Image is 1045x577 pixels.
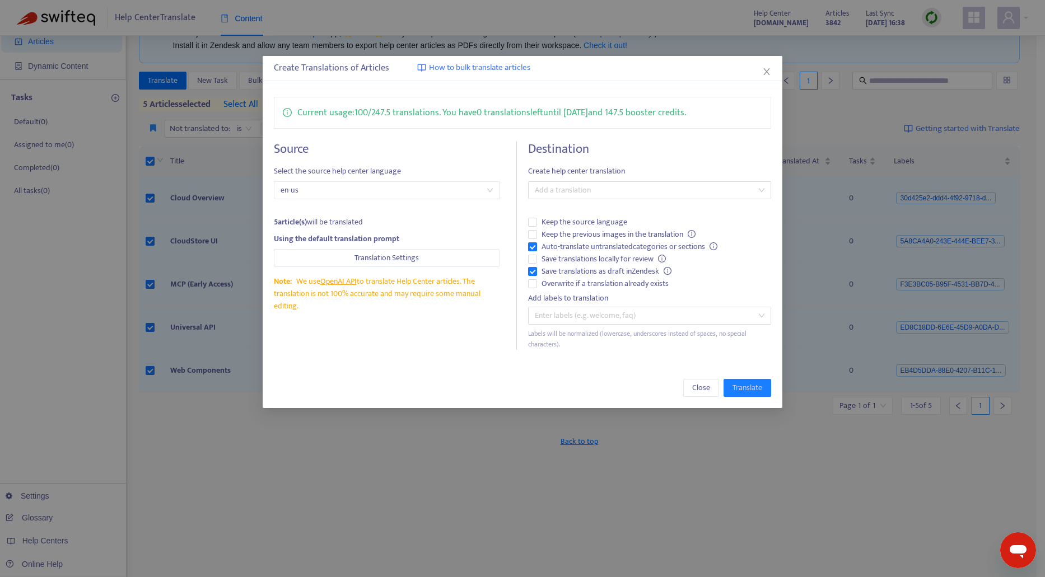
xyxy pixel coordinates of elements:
[664,267,671,275] span: info-circle
[274,142,500,157] h4: Source
[274,233,500,245] div: Using the default translation prompt
[537,265,676,278] span: Save translations as draft in Zendesk
[537,228,700,241] span: Keep the previous images in the translation
[274,165,500,177] span: Select the source help center language
[537,216,632,228] span: Keep the source language
[274,215,307,228] strong: 5 article(s)
[658,255,666,262] span: info-circle
[281,182,493,199] span: en-us
[274,275,500,312] div: We use to translate Help Center articles. The translation is not 100% accurate and may require so...
[354,252,419,264] span: Translation Settings
[528,142,771,157] h4: Destination
[692,382,710,394] span: Close
[274,62,771,75] div: Create Translations of Articles
[528,165,771,177] span: Create help center translation
[537,241,722,253] span: Auto-translate untranslated categories or sections
[283,106,292,117] span: info-circle
[417,62,530,74] a: How to bulk translate articles
[417,63,426,72] img: image-link
[537,253,670,265] span: Save translations locally for review
[528,292,771,304] div: Add labels to translation
[683,379,719,397] button: Close
[274,249,500,267] button: Translation Settings
[274,275,292,288] span: Note:
[528,329,771,350] div: Labels will be normalized (lowercase, underscores instead of spaces, no special characters).
[710,242,717,250] span: info-circle
[762,67,771,76] span: close
[688,230,696,238] span: info-circle
[274,216,500,228] div: will be translated
[761,65,773,78] button: Close
[429,62,530,74] span: How to bulk translate articles
[537,278,673,290] span: Overwrite if a translation already exists
[1000,532,1036,568] iframe: Schaltfläche zum Öffnen des Messaging-Fensters
[724,379,771,397] button: Translate
[320,275,357,288] a: OpenAI API
[297,106,686,120] p: Current usage: 100 / 247.5 translations . You have 0 translations left until [DATE] and 147.5 boo...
